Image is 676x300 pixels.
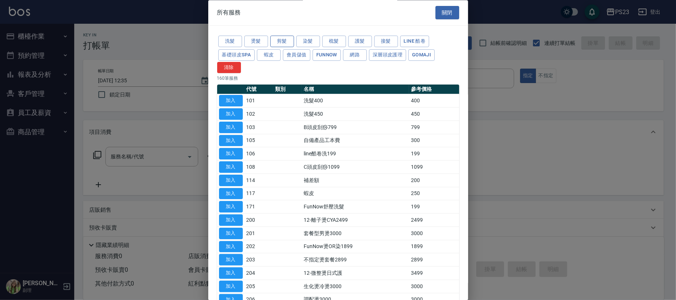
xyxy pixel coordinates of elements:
button: 蝦皮 [257,49,281,61]
td: 799 [409,121,459,134]
p: 160 筆服務 [217,75,459,82]
button: 接髮 [374,36,398,47]
button: 加入 [219,228,243,239]
td: 洗髮400 [302,94,409,108]
td: 自備產品工本費 [302,134,409,148]
td: 12-離子燙CYA2499 [302,214,409,227]
button: 燙髮 [244,36,268,47]
td: 3000 [409,227,459,240]
td: 生化燙冷燙3000 [302,280,409,293]
button: 加入 [219,162,243,173]
td: 171 [245,200,273,214]
td: 200 [245,214,273,227]
td: 12-微整燙日式護 [302,267,409,280]
th: 名稱 [302,85,409,95]
td: B頭皮刮痧799 [302,121,409,134]
button: LINE 酷卷 [400,36,430,47]
td: 400 [409,94,459,108]
td: 199 [409,200,459,214]
button: FUNNOW [313,49,341,61]
td: line酷卷洗199 [302,147,409,161]
td: 2899 [409,253,459,267]
td: 199 [409,147,459,161]
td: 2499 [409,214,459,227]
td: 204 [245,267,273,280]
td: 1899 [409,240,459,254]
th: 參考價格 [409,85,459,95]
button: 加入 [219,241,243,253]
button: 加入 [219,95,243,107]
button: 加入 [219,135,243,146]
td: 3499 [409,267,459,280]
td: 203 [245,253,273,267]
td: 114 [245,174,273,187]
button: 清除 [217,62,241,73]
td: 108 [245,161,273,174]
td: 202 [245,240,273,254]
td: FunNow舒壓洗髮 [302,200,409,214]
td: 105 [245,134,273,148]
button: 剪髮 [270,36,294,47]
td: 300 [409,134,459,148]
button: 加入 [219,201,243,213]
td: 200 [409,174,459,187]
button: 加入 [219,281,243,292]
button: 加入 [219,215,243,226]
td: C頭皮刮痧1099 [302,161,409,174]
th: 代號 [245,85,273,95]
td: FunNow燙OR染1899 [302,240,409,254]
button: 加入 [219,268,243,279]
button: 關閉 [435,6,459,20]
td: 套餐型男燙3000 [302,227,409,240]
button: 網路 [343,49,367,61]
td: 洗髮450 [302,108,409,121]
td: 1099 [409,161,459,174]
td: 補差額 [302,174,409,187]
td: 450 [409,108,459,121]
button: 洗髮 [218,36,242,47]
button: 加入 [219,109,243,120]
button: 加入 [219,148,243,160]
button: 深層頭皮護理 [369,49,406,61]
td: 101 [245,94,273,108]
td: 蝦皮 [302,187,409,201]
button: 加入 [219,122,243,133]
button: 梳髮 [322,36,346,47]
td: 106 [245,147,273,161]
td: 102 [245,108,273,121]
button: 染髮 [296,36,320,47]
td: 不指定燙套餐2899 [302,253,409,267]
td: 201 [245,227,273,240]
button: 加入 [219,254,243,266]
td: 205 [245,280,273,293]
button: Gomaji [408,49,435,61]
button: 護髮 [348,36,372,47]
td: 117 [245,187,273,201]
button: 加入 [219,175,243,186]
button: 加入 [219,188,243,200]
button: 基礎頭皮SPA [218,49,255,61]
button: 會員儲值 [283,49,310,61]
td: 103 [245,121,273,134]
td: 3000 [409,280,459,293]
td: 250 [409,187,459,201]
span: 所有服務 [217,9,241,16]
th: 類別 [273,85,302,95]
